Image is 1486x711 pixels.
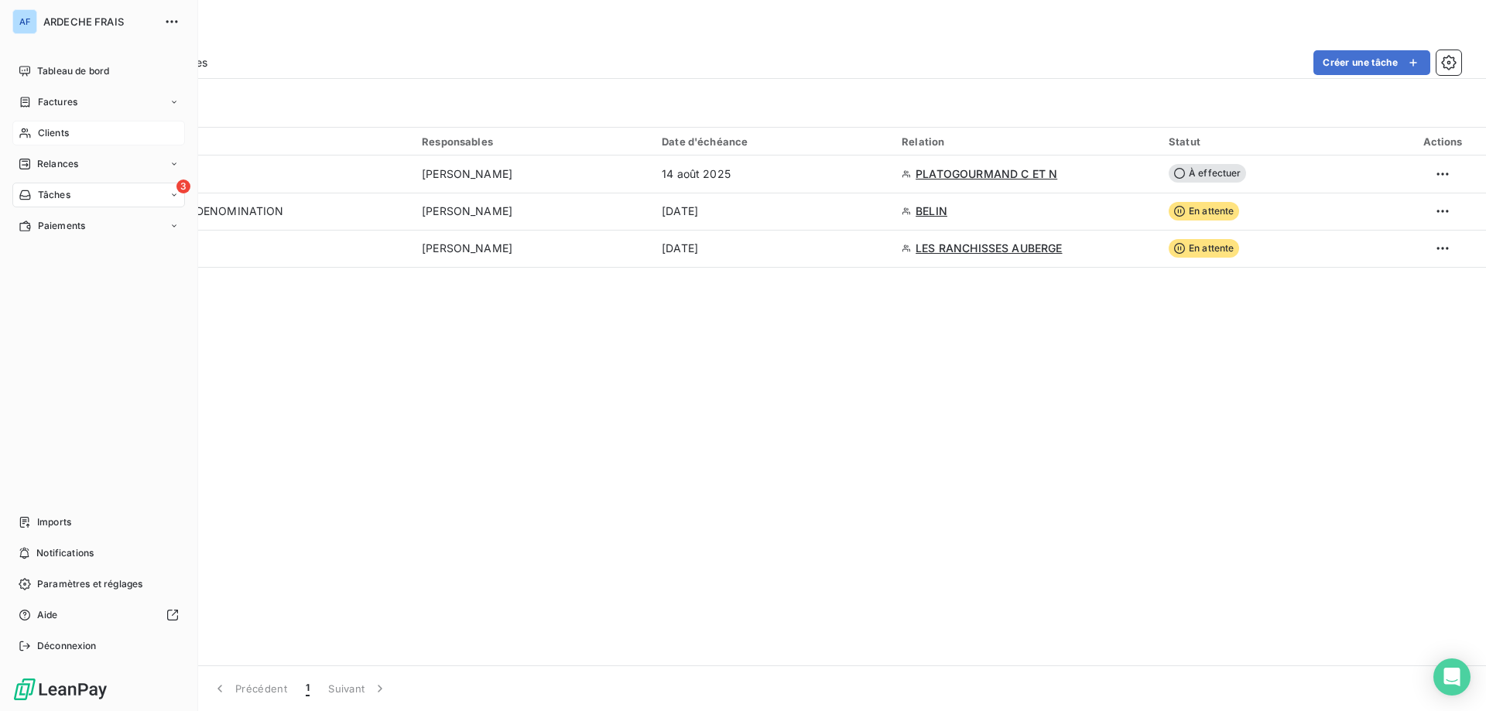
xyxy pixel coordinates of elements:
[662,241,698,256] span: [DATE]
[38,219,85,233] span: Paiements
[422,241,512,256] span: [PERSON_NAME]
[74,204,284,217] span: Changement FORME + DENOMINATION
[12,152,185,176] a: Relances
[1169,164,1246,183] span: À effectuer
[37,515,71,529] span: Imports
[203,672,296,705] button: Précédent
[12,677,108,702] img: Logo LeanPay
[916,203,947,219] span: BELIN
[1409,135,1477,148] div: Actions
[37,639,97,653] span: Déconnexion
[916,241,1062,256] span: LES RANCHISSES AUBERGE
[38,126,69,140] span: Clients
[12,603,185,627] a: Aide
[1169,239,1239,258] span: En attente
[12,59,185,84] a: Tableau de bord
[916,166,1057,182] span: PLATOGOURMAND C ET N
[1169,202,1239,220] span: En attente
[12,572,185,596] a: Paramètres et réglages
[12,214,185,238] a: Paiements
[12,183,185,207] a: 3Tâches
[319,672,397,705] button: Suivant
[1433,658,1471,696] div: Open Intercom Messenger
[422,166,512,182] span: [PERSON_NAME]
[12,121,185,145] a: Clients
[37,157,78,171] span: Relances
[37,64,109,78] span: Tableau de bord
[662,135,883,148] div: Date d'échéance
[37,577,142,591] span: Paramètres et réglages
[662,166,731,182] span: 14 août 2025
[12,510,185,535] a: Imports
[37,608,58,622] span: Aide
[43,15,155,28] span: ARDECHE FRAIS
[662,203,698,219] span: [DATE]
[36,546,94,560] span: Notifications
[422,135,643,148] div: Responsables
[74,135,403,149] div: Tâche
[38,188,70,202] span: Tâches
[422,203,512,219] span: [PERSON_NAME]
[38,95,77,109] span: Factures
[12,90,185,115] a: Factures
[1169,135,1390,148] div: Statut
[176,179,190,193] span: 3
[12,9,37,34] div: AF
[902,135,1150,148] div: Relation
[306,681,310,696] span: 1
[296,672,319,705] button: 1
[1313,50,1430,75] button: Créer une tâche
